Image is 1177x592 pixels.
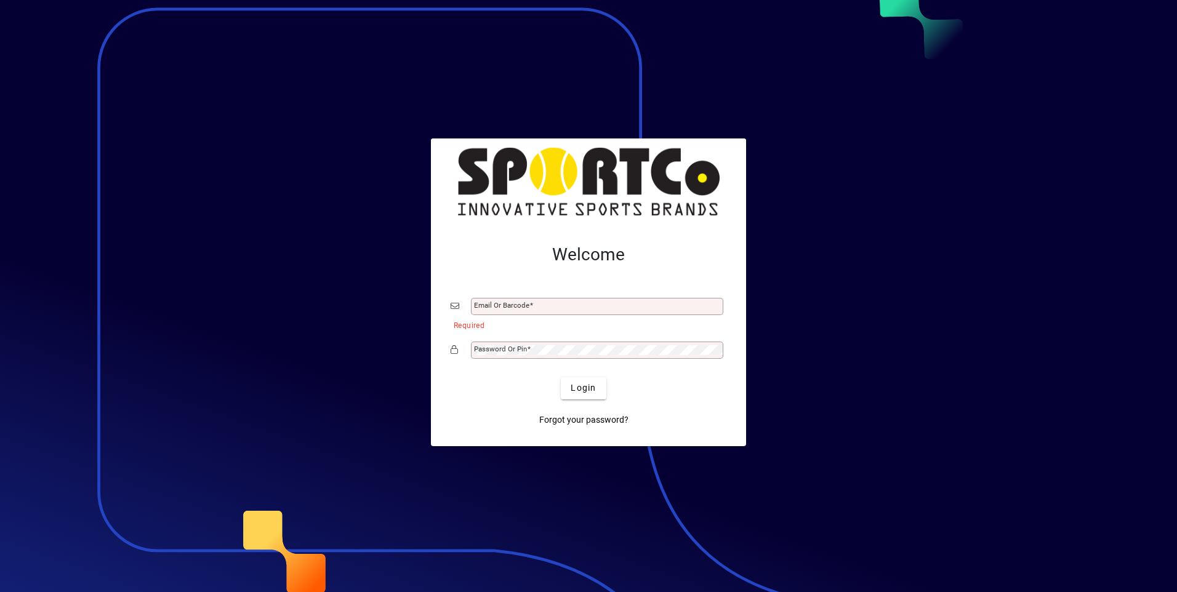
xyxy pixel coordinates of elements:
span: Login [571,382,596,394]
button: Login [561,377,606,399]
mat-error: Required [454,318,717,331]
mat-label: Email or Barcode [474,301,529,310]
a: Forgot your password? [534,409,633,431]
h2: Welcome [451,244,726,265]
span: Forgot your password? [539,414,629,426]
mat-label: Password or Pin [474,345,527,353]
